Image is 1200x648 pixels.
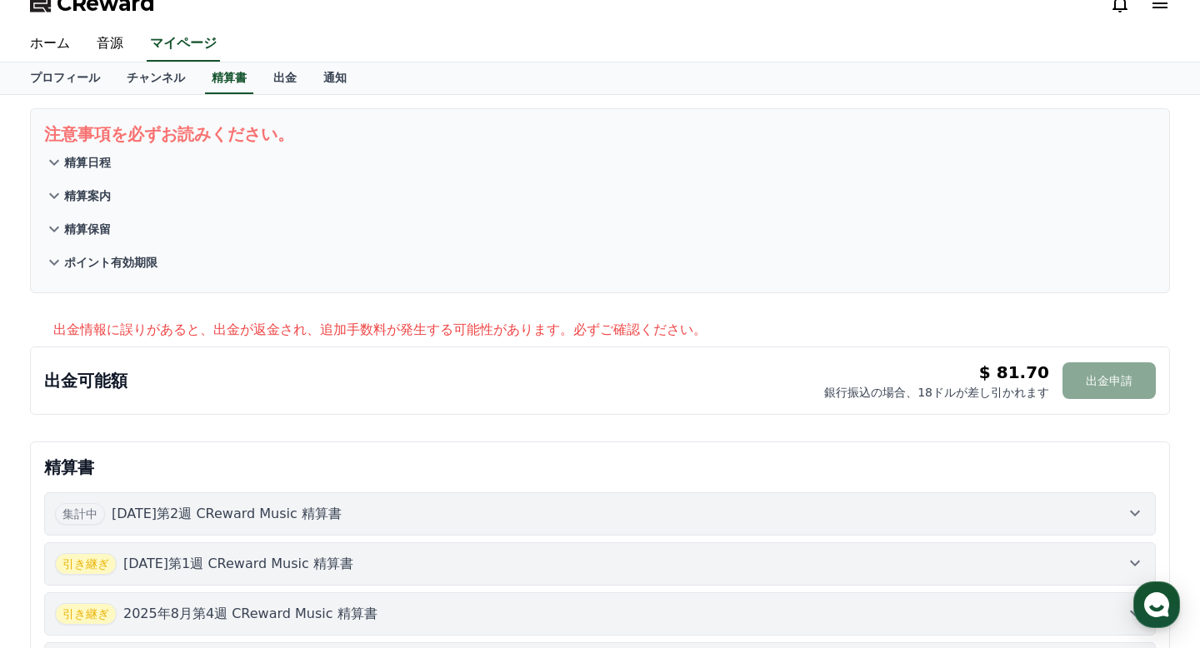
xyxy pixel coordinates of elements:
[979,361,1049,384] p: $ 81.70
[215,510,320,551] a: Settings
[123,554,353,574] p: [DATE]第1週 CReward Music 精算書
[64,221,111,237] p: 精算保留
[83,27,137,62] a: 音源
[110,510,215,551] a: Messages
[44,122,1156,146] p: 注意事項を必ずお読みください。
[44,456,1156,479] p: 精算書
[113,62,198,94] a: チャンネル
[5,510,110,551] a: Home
[44,369,127,392] p: 出金可能額
[17,62,113,94] a: プロフィール
[44,592,1156,636] button: 引き継ぎ 2025年8月第4週 CReward Music 精算書
[147,27,220,62] a: マイページ
[55,553,117,575] span: 引き継ぎ
[247,535,287,548] span: Settings
[44,542,1156,586] button: 引き継ぎ [DATE]第1週 CReward Music 精算書
[42,535,72,548] span: Home
[17,27,83,62] a: ホーム
[64,254,157,271] p: ポイント有効期限
[55,603,117,625] span: 引き継ぎ
[112,504,342,524] p: [DATE]第2週 CReward Music 精算書
[64,154,111,171] p: 精算日程
[138,536,187,549] span: Messages
[53,320,1170,340] p: 出金情報に誤りがあると、出金が返金され、追加手数料が発生する可能性があります。必ずご確認ください。
[44,179,1156,212] button: 精算案内
[44,146,1156,179] button: 精算日程
[44,246,1156,279] button: ポイント有効期限
[310,62,360,94] a: 通知
[1062,362,1156,399] button: 出金申請
[44,492,1156,536] button: 集計中 [DATE]第2週 CReward Music 精算書
[55,503,105,525] span: 集計中
[123,604,377,624] p: 2025年8月第4週 CReward Music 精算書
[824,384,1049,401] p: 銀行振込の場合、18ドルが差し引かれます
[260,62,310,94] a: 出金
[64,187,111,204] p: 精算案内
[205,62,253,94] a: 精算書
[44,212,1156,246] button: 精算保留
